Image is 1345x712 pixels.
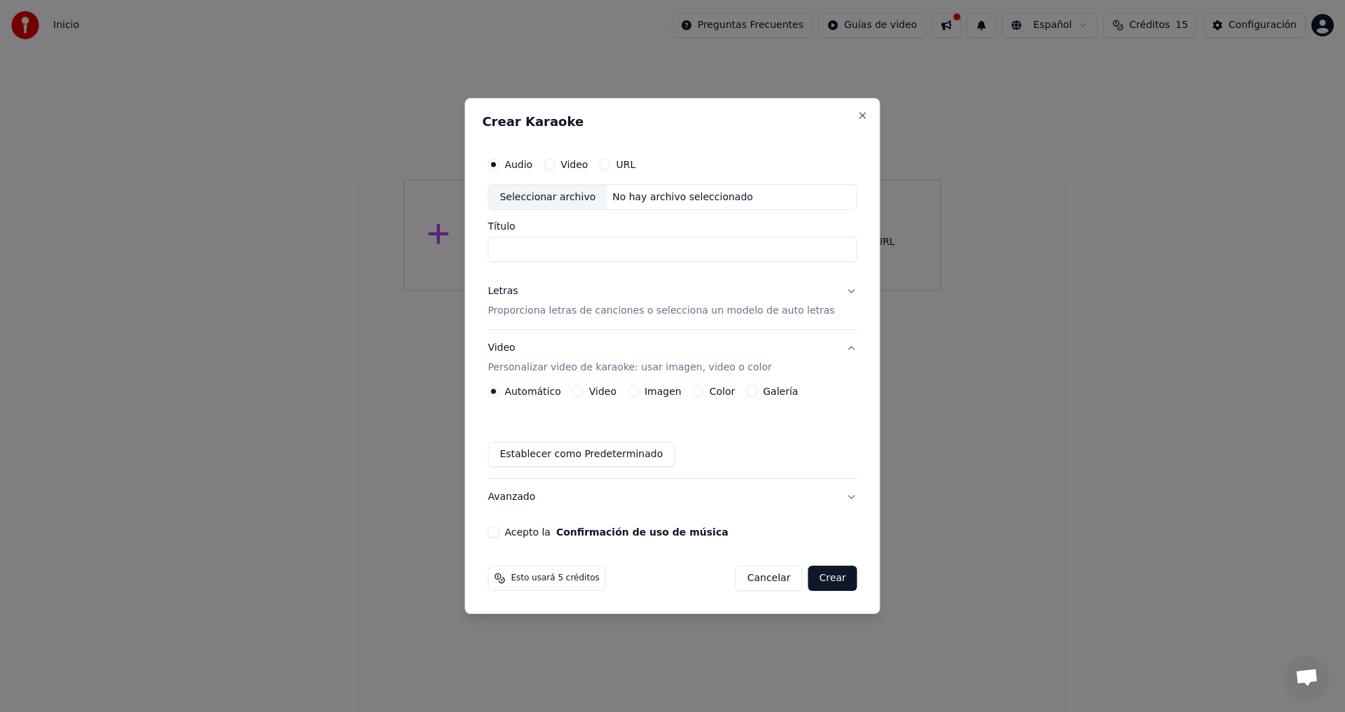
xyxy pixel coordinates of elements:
[560,160,588,169] label: Video
[488,185,607,210] div: Seleccionar archivo
[808,566,857,591] button: Crear
[763,386,798,396] label: Galería
[488,330,857,386] button: VideoPersonalizar video de karaoke: usar imagen, video o color
[616,160,635,169] label: URL
[488,386,857,478] div: VideoPersonalizar video de karaoke: usar imagen, video o color
[488,361,771,375] p: Personalizar video de karaoke: usar imagen, video o color
[504,527,728,537] label: Acepto la
[511,573,599,584] span: Esto usará 5 créditos
[556,527,729,537] button: Acepto la
[482,116,862,128] h2: Crear Karaoke
[504,386,560,396] label: Automático
[644,386,682,396] label: Imagen
[488,305,834,319] p: Proporciona letras de canciones o selecciona un modelo de auto letras
[710,386,736,396] label: Color
[589,386,616,396] label: Video
[488,442,675,467] button: Establecer como Predeterminado
[504,160,532,169] label: Audio
[488,222,857,232] label: Título
[488,285,518,299] div: Letras
[607,190,759,204] div: No hay archivo seleccionado
[488,342,771,375] div: Video
[736,566,803,591] button: Cancelar
[488,479,857,515] button: Avanzado
[488,274,857,330] button: LetrasProporciona letras de canciones o selecciona un modelo de auto letras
